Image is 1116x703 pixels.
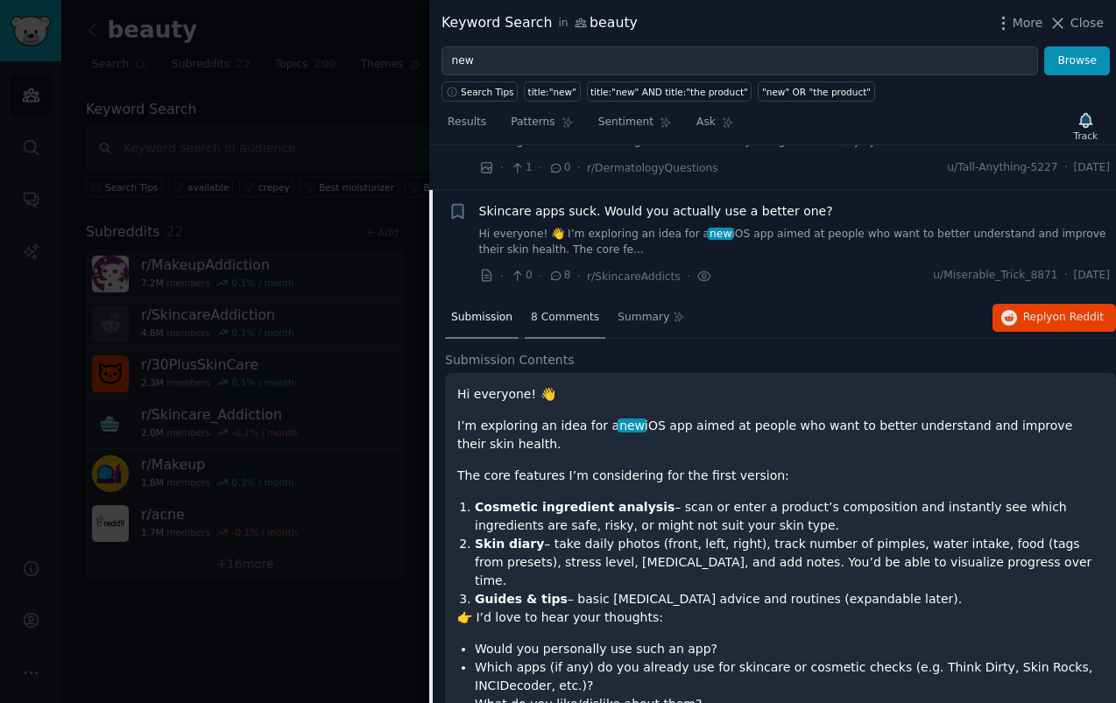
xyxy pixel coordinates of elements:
a: Sentiment [592,109,678,144]
span: · [687,267,690,285]
div: title:"new" [528,86,576,98]
span: [DATE] [1074,160,1110,176]
span: 8 Comments [531,310,599,326]
span: 0 [548,160,570,176]
p: Hi everyone! 👋 [457,385,1104,404]
div: Keyword Search beauty [441,12,638,34]
a: "new" OR "the product" [758,81,874,102]
span: r/SkincareAddicts [587,271,681,283]
span: · [577,267,581,285]
button: Browse [1044,46,1110,76]
p: I’m exploring an idea for a iOS app aimed at people who want to better understand and improve the... [457,417,1104,453]
span: · [577,158,581,177]
span: [DATE] [1074,268,1110,284]
span: Close [1070,14,1104,32]
button: Replyon Reddit [992,304,1116,332]
button: Search Tips [441,81,518,102]
li: – take daily photos (front, left, right), track number of pimples, water intake, food (tags from ... [475,535,1104,590]
span: new [618,418,646,432]
strong: Guides & tips [475,592,568,606]
span: Search Tips [461,86,514,98]
span: · [539,267,542,285]
div: title:"new" AND title:"the product" [590,86,748,98]
button: Close [1049,14,1104,32]
li: – scan or enter a product’s composition and instantly see which ingredients are safe, risky, or m... [475,498,1104,535]
button: Track [1068,108,1104,144]
span: Submission Contents [445,351,575,369]
span: · [539,158,542,177]
strong: Cosmetic ingredient analysis [475,500,675,514]
span: · [1064,160,1068,176]
span: r/DermatologyQuestions [587,162,718,174]
li: Which apps (if any) do you already use for skincare or cosmetic checks (e.g. Think Dirty, Skin Ro... [475,658,1104,695]
span: Sentiment [598,115,653,130]
span: new [708,228,733,240]
li: – basic [MEDICAL_DATA] advice and routines (expandable later). [475,590,1104,608]
span: u/Tall-Anything-5227 [947,160,1057,176]
a: title:"new" [524,81,580,102]
a: title:"new" AND title:"the product" [587,81,752,102]
input: Try a keyword related to your business [441,46,1038,76]
span: Results [448,115,486,130]
span: in [558,16,568,32]
span: Summary [618,310,669,326]
span: 8 [548,268,570,284]
a: Ask [690,109,740,144]
span: 0 [510,268,532,284]
p: The core features I’m considering for the first version: [457,467,1104,485]
span: Ask [696,115,716,130]
a: Results [441,109,492,144]
a: Patterns [505,109,579,144]
span: Submission [451,310,512,326]
strong: Skin diary [475,537,544,551]
span: on Reddit [1053,311,1104,323]
span: · [500,267,504,285]
span: · [500,158,504,177]
span: Reply [1023,310,1104,326]
li: Would you personally use such an app? [475,640,1104,658]
span: More [1013,14,1043,32]
p: 👉 I’d love to hear your thoughts: [457,608,1104,627]
a: Skincare apps suck. Would you actually use a better one? [479,202,833,221]
span: u/Miserable_Trick_8871 [933,268,1057,284]
div: Track [1074,130,1098,142]
div: "new" OR "the product" [762,86,871,98]
a: Hi everyone! 👋 I’m exploring an idea for anewiOS app aimed at people who want to better understan... [479,227,1111,257]
span: 1 [510,160,532,176]
span: · [1064,268,1068,284]
button: More [994,14,1043,32]
span: Patterns [511,115,554,130]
